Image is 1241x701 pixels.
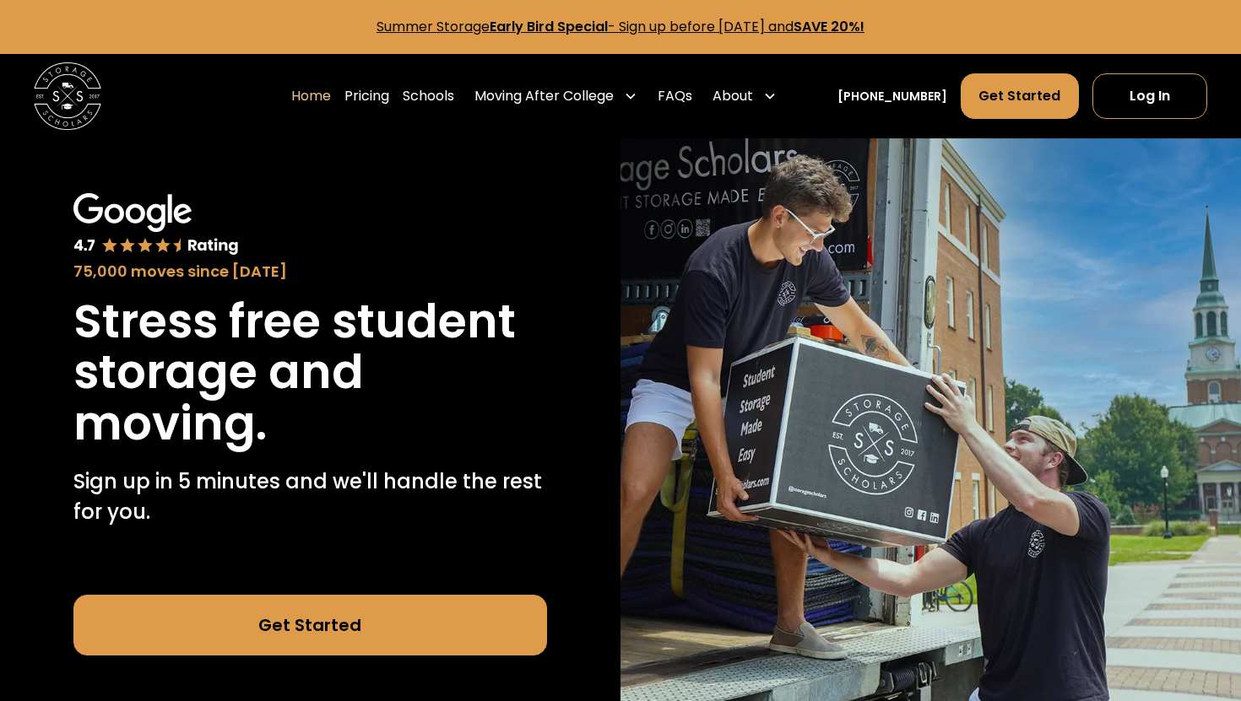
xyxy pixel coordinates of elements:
a: Get Started [73,595,547,655]
img: Storage Scholars main logo [34,62,101,130]
strong: SAVE 20%! [794,17,864,36]
div: Moving After College [474,86,614,106]
div: 75,000 moves since [DATE] [73,260,547,283]
img: Google 4.7 star rating [73,193,240,256]
a: Schools [403,73,454,120]
a: Summer StorageEarly Bird Special- Sign up before [DATE] andSAVE 20%! [377,17,864,36]
div: About [713,86,753,106]
h1: Stress free student storage and moving. [73,296,547,450]
a: FAQs [658,73,692,120]
a: [PHONE_NUMBER] [837,88,947,105]
a: Get Started [961,73,1078,119]
p: Sign up in 5 minutes and we'll handle the rest for you. [73,466,547,527]
a: Log In [1092,73,1207,119]
a: Pricing [344,73,389,120]
a: Home [291,73,331,120]
strong: Early Bird Special [490,17,608,36]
